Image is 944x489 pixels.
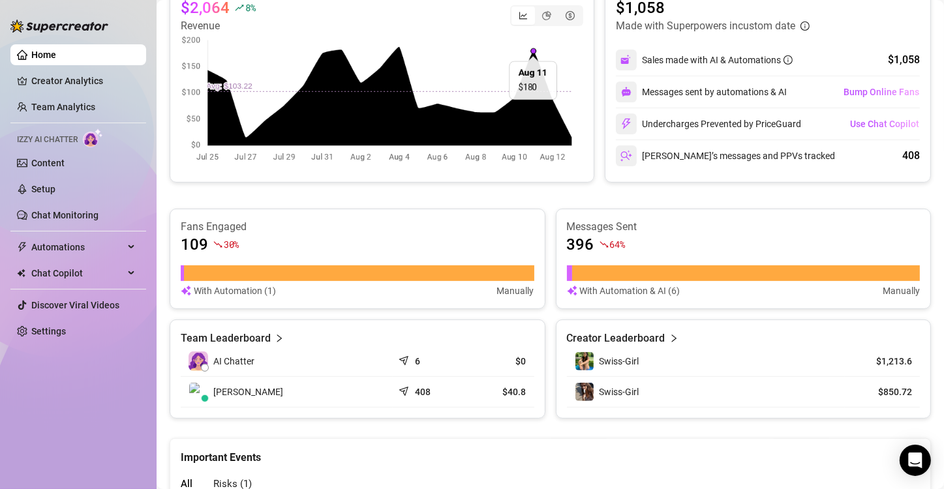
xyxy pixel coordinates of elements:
[844,87,919,97] span: Bump Online Fans
[580,284,680,298] article: With Automation & AI (6)
[181,331,271,346] article: Team Leaderboard
[620,54,632,66] img: svg%3e
[519,11,528,20] span: line-chart
[616,145,835,166] div: [PERSON_NAME]’s messages and PPVs tracked
[471,385,526,398] article: $40.8
[497,284,534,298] article: Manually
[900,445,931,476] div: Open Intercom Messenger
[415,355,420,368] article: 6
[31,158,65,168] a: Content
[31,102,95,112] a: Team Analytics
[181,220,534,234] article: Fans Engaged
[616,18,795,34] article: Made with Superpowers in custom date
[616,81,787,102] div: Messages sent by automations & AI
[853,355,912,368] article: $1,213.6
[883,284,920,298] article: Manually
[567,331,665,346] article: Creator Leaderboard
[471,355,526,368] article: $0
[10,20,108,33] img: logo-BBDzfeDw.svg
[784,55,793,65] span: info-circle
[224,238,239,250] span: 30 %
[275,331,284,346] span: right
[235,3,244,12] span: rise
[510,5,583,26] div: segmented control
[31,237,124,258] span: Automations
[83,128,103,147] img: AI Chatter
[902,148,920,164] div: 408
[850,119,919,129] span: Use Chat Copilot
[567,284,577,298] img: svg%3e
[31,70,136,91] a: Creator Analytics
[31,326,66,336] a: Settings
[888,52,920,68] div: $1,058
[849,113,920,134] button: Use Chat Copilot
[620,150,632,162] img: svg%3e
[189,383,207,401] img: Marion Hoffmann
[213,385,283,399] span: [PERSON_NAME]
[610,238,625,250] span: 64 %
[31,50,56,60] a: Home
[31,184,55,194] a: Setup
[575,383,594,401] img: Swiss-Girl
[616,113,801,134] div: Undercharges Prevented by PriceGuard
[600,240,609,249] span: fall
[399,353,412,366] span: send
[415,385,431,398] article: 408
[566,11,575,20] span: dollar-circle
[567,234,594,255] article: 396
[600,356,639,366] span: Swiss-Girl
[181,234,208,255] article: 109
[621,87,632,97] img: svg%3e
[189,351,208,371] img: izzy-ai-chatter-avatar-DDCN_rTZ.svg
[567,220,921,234] article: Messages Sent
[31,263,124,284] span: Chat Copilot
[181,439,920,466] div: Important Events
[600,387,639,397] span: Swiss-Girl
[213,240,222,249] span: fall
[245,1,255,14] span: 8 %
[642,53,793,67] div: Sales made with AI & Automations
[575,352,594,370] img: Swiss-Girl
[17,242,27,252] span: thunderbolt
[620,118,632,130] img: svg%3e
[194,284,276,298] article: With Automation (1)
[669,331,678,346] span: right
[31,300,119,310] a: Discover Viral Videos
[17,269,25,278] img: Chat Copilot
[213,354,254,368] span: AI Chatter
[181,18,255,34] article: Revenue
[853,385,912,398] article: $850.72
[843,81,920,102] button: Bump Online Fans
[181,284,191,298] img: svg%3e
[542,11,551,20] span: pie-chart
[31,210,99,220] a: Chat Monitoring
[800,22,810,31] span: info-circle
[17,134,78,146] span: Izzy AI Chatter
[399,383,412,396] span: send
